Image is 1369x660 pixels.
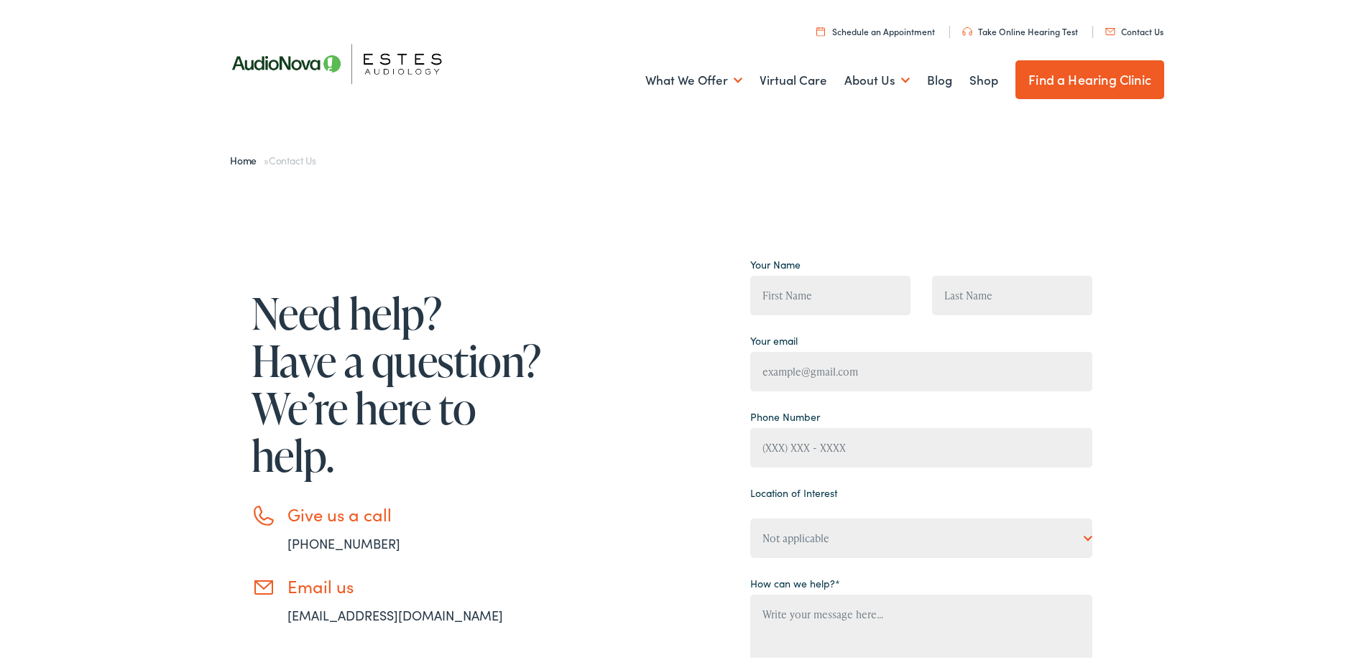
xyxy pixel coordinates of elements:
[230,150,316,164] span: »
[287,501,546,522] h3: Give us a call
[750,349,1092,389] input: example@gmail.com
[816,24,825,33] img: utility icon
[816,22,935,34] a: Schedule an Appointment
[750,573,840,588] label: How can we help?
[969,51,998,104] a: Shop
[750,483,837,498] label: Location of Interest
[269,150,316,164] span: Contact Us
[750,406,820,422] label: Phone Number
[750,330,798,345] label: Your email
[962,22,1078,34] a: Take Online Hearing Test
[844,51,910,104] a: About Us
[252,287,546,476] h1: Need help? Have a question? We’re here to help.
[645,51,742,104] a: What We Offer
[1105,22,1163,34] a: Contact Us
[750,273,911,312] input: First Name
[287,531,400,549] a: [PHONE_NUMBER]
[927,51,952,104] a: Blog
[760,51,827,104] a: Virtual Care
[1105,25,1115,32] img: utility icon
[1015,57,1164,96] a: Find a Hearing Clinic
[750,425,1092,465] input: (XXX) XXX - XXXX
[287,603,503,621] a: [EMAIL_ADDRESS][DOMAIN_NAME]
[962,24,972,33] img: utility icon
[932,273,1092,312] input: Last Name
[230,150,264,164] a: Home
[750,254,801,269] label: Your Name
[287,573,546,594] h3: Email us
